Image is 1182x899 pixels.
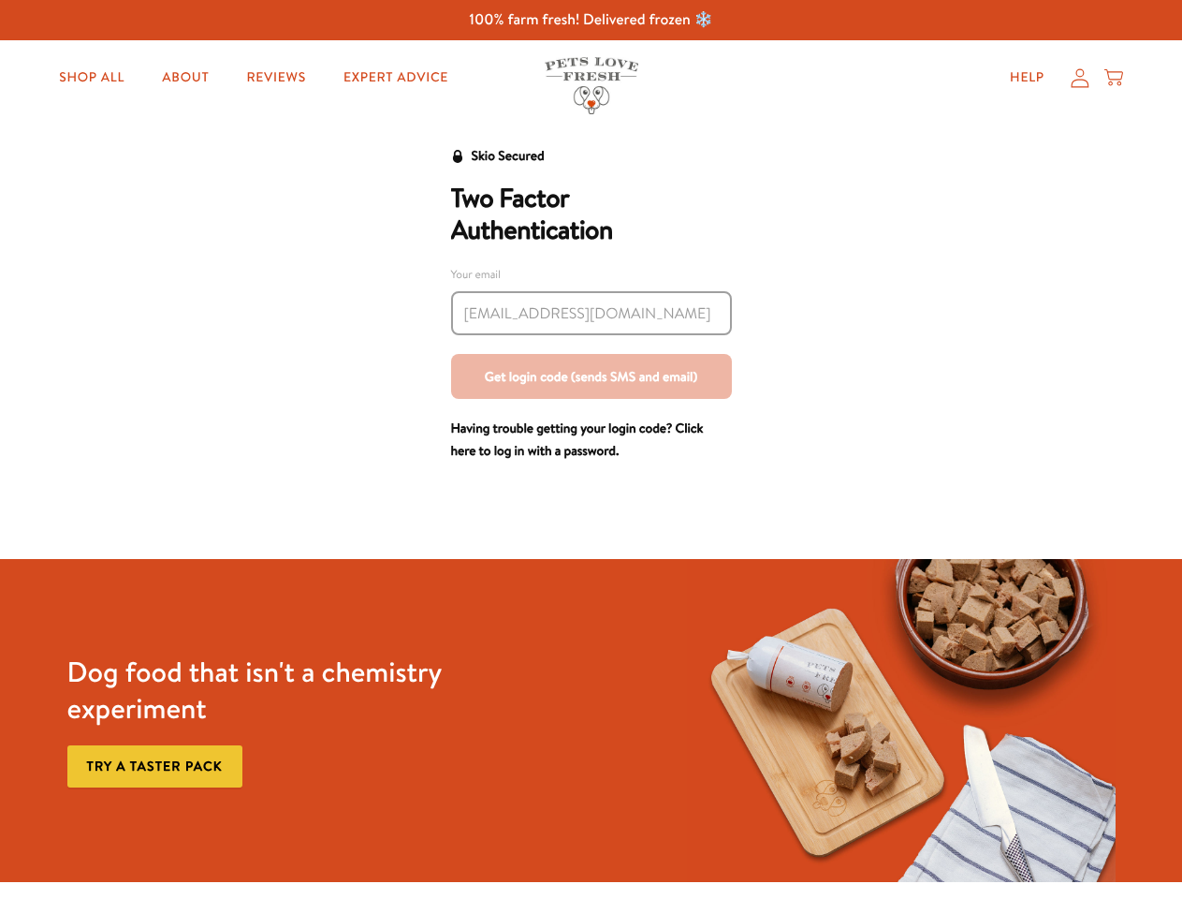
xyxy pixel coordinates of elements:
img: Pets Love Fresh [545,57,638,114]
h3: Dog food that isn't a chemistry experiment [67,654,495,727]
a: About [147,59,224,96]
div: Skio Secured [472,145,545,168]
a: Help [995,59,1059,96]
a: Try a taster pack [67,745,242,788]
a: Shop All [44,59,139,96]
img: Fussy [687,559,1115,882]
a: Skio Secured [451,145,545,183]
a: Expert Advice [328,59,463,96]
svg: Security [451,150,464,163]
h2: Two Factor Authentication [451,183,732,246]
a: Reviews [231,59,320,96]
a: Having trouble getting your login code? Click here to log in with a password. [451,419,704,460]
